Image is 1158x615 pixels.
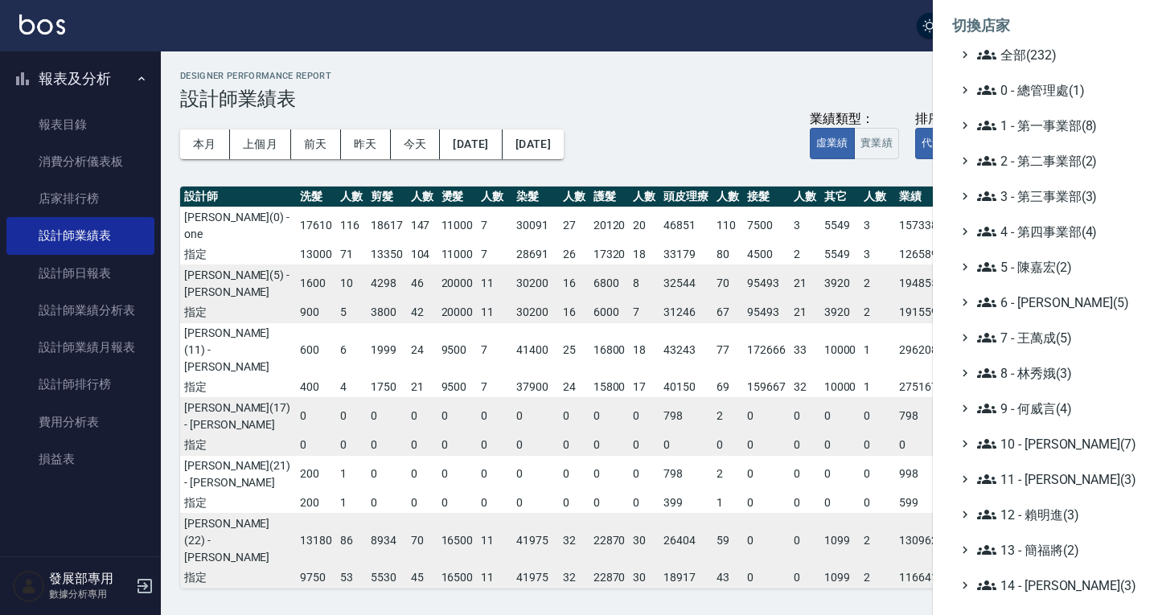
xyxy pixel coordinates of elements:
[977,293,1132,312] span: 6 - [PERSON_NAME](5)
[977,540,1132,560] span: 13 - 簡福將(2)
[977,434,1132,453] span: 10 - [PERSON_NAME](7)
[977,399,1132,418] span: 9 - 何威言(4)
[977,469,1132,489] span: 11 - [PERSON_NAME](3)
[977,328,1132,347] span: 7 - 王萬成(5)
[977,257,1132,277] span: 5 - 陳嘉宏(2)
[977,222,1132,241] span: 4 - 第四事業部(4)
[977,187,1132,206] span: 3 - 第三事業部(3)
[977,363,1132,383] span: 8 - 林秀娥(3)
[977,576,1132,595] span: 14 - [PERSON_NAME](3)
[977,45,1132,64] span: 全部(232)
[977,505,1132,524] span: 12 - 賴明進(3)
[977,116,1132,135] span: 1 - 第一事業部(8)
[952,6,1139,45] li: 切換店家
[977,80,1132,100] span: 0 - 總管理處(1)
[977,151,1132,170] span: 2 - 第二事業部(2)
